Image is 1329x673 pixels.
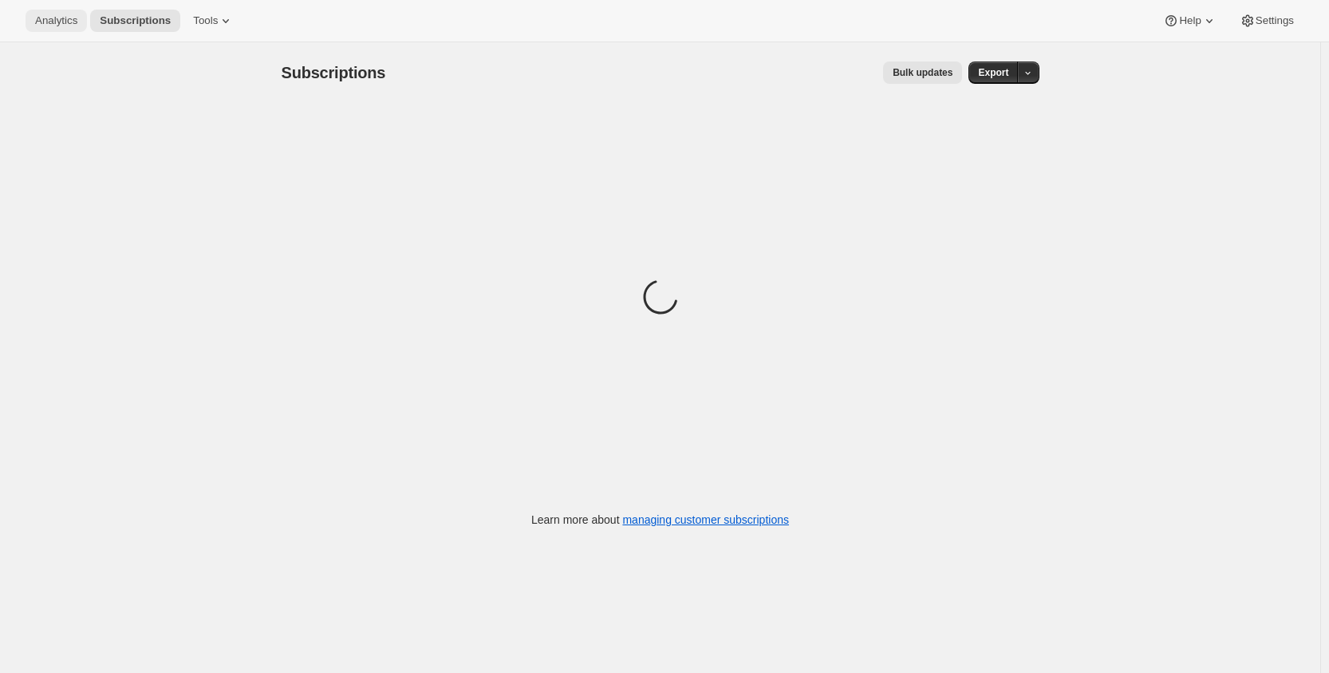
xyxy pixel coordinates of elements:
[100,14,171,27] span: Subscriptions
[978,66,1008,79] span: Export
[883,61,962,84] button: Bulk updates
[26,10,87,32] button: Analytics
[1154,10,1226,32] button: Help
[622,513,789,526] a: managing customer subscriptions
[35,14,77,27] span: Analytics
[1256,14,1294,27] span: Settings
[1179,14,1201,27] span: Help
[183,10,243,32] button: Tools
[282,64,386,81] span: Subscriptions
[193,14,218,27] span: Tools
[968,61,1018,84] button: Export
[90,10,180,32] button: Subscriptions
[531,512,789,528] p: Learn more about
[893,66,952,79] span: Bulk updates
[1230,10,1303,32] button: Settings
